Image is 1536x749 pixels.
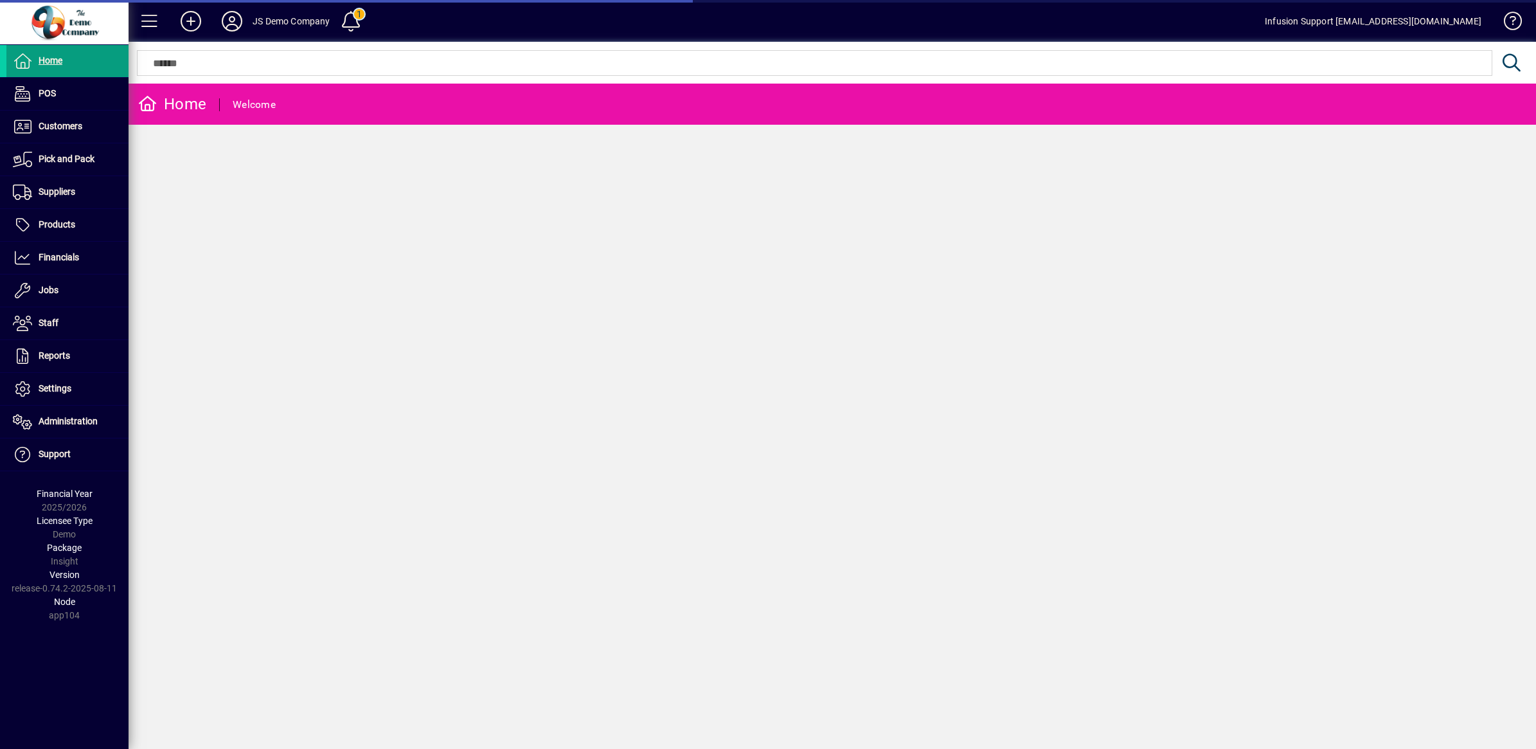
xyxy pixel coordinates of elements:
[39,350,70,361] span: Reports
[6,111,129,143] a: Customers
[37,489,93,499] span: Financial Year
[6,78,129,110] a: POS
[39,55,62,66] span: Home
[39,449,71,459] span: Support
[54,597,75,607] span: Node
[6,307,129,339] a: Staff
[6,143,129,176] a: Pick and Pack
[39,121,82,131] span: Customers
[39,154,94,164] span: Pick and Pack
[6,438,129,471] a: Support
[233,95,276,115] div: Welcome
[1265,11,1481,32] div: Infusion Support [EMAIL_ADDRESS][DOMAIN_NAME]
[39,252,79,262] span: Financials
[6,373,129,405] a: Settings
[6,209,129,241] a: Products
[6,275,129,307] a: Jobs
[253,11,330,32] div: JS Demo Company
[37,516,93,526] span: Licensee Type
[39,186,75,197] span: Suppliers
[49,570,80,580] span: Version
[39,318,58,328] span: Staff
[6,406,129,438] a: Administration
[39,285,58,295] span: Jobs
[138,94,206,114] div: Home
[39,219,75,230] span: Products
[39,383,71,393] span: Settings
[39,88,56,98] span: POS
[47,543,82,553] span: Package
[1494,3,1520,44] a: Knowledge Base
[6,242,129,274] a: Financials
[6,340,129,372] a: Reports
[170,10,211,33] button: Add
[6,176,129,208] a: Suppliers
[211,10,253,33] button: Profile
[39,416,98,426] span: Administration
